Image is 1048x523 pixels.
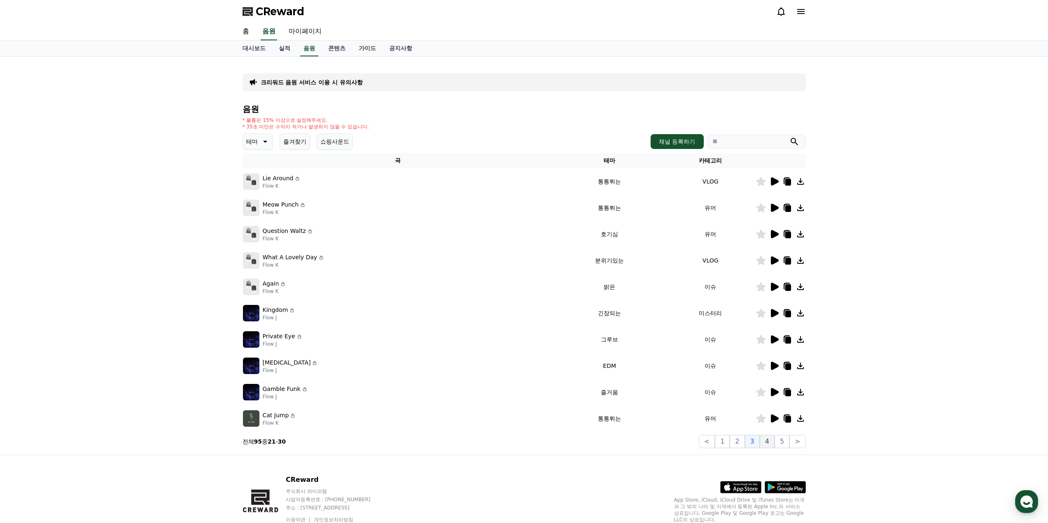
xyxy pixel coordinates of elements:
[322,41,352,56] a: 콘텐츠
[789,435,805,448] button: >
[243,358,259,374] img: music
[553,274,665,300] td: 밝은
[760,435,775,448] button: 4
[665,326,756,353] td: 이슈
[665,274,756,300] td: 이슈
[243,252,259,269] img: music
[243,331,259,348] img: music
[263,341,303,347] p: Flow J
[261,23,277,40] a: 음원
[243,226,259,242] img: music
[730,435,745,448] button: 2
[243,410,259,427] img: music
[243,133,273,150] button: 테마
[243,173,259,190] img: music
[553,153,665,168] th: 테마
[263,288,287,295] p: Flow K
[256,5,304,18] span: CReward
[263,393,308,400] p: Flow J
[665,221,756,247] td: 유머
[246,136,258,147] p: 테마
[553,247,665,274] td: 분위기있는
[352,41,383,56] a: 가이드
[263,314,296,321] p: Flow J
[553,379,665,405] td: 즐거움
[282,23,328,40] a: 마이페이지
[314,517,353,523] a: 개인정보처리방침
[651,134,703,149] button: 채널 등록하기
[665,379,756,405] td: 이슈
[665,153,756,168] th: 카테고리
[236,23,256,40] a: 홈
[26,273,31,280] span: 홈
[286,475,386,485] p: CReward
[263,174,294,183] p: Lie Around
[665,168,756,195] td: VLOG
[243,437,286,446] p: 전체 중 -
[268,438,275,445] strong: 21
[286,488,386,495] p: 주식회사 와이피랩
[665,247,756,274] td: VLOG
[263,367,318,374] p: Flow J
[243,384,259,400] img: music
[286,504,386,511] p: 주소 : [STREET_ADDRESS]
[553,405,665,432] td: 통통튀는
[665,300,756,326] td: 미스터리
[665,353,756,379] td: 이슈
[106,261,158,281] a: 설정
[553,195,665,221] td: 통통튀는
[745,435,760,448] button: 3
[243,5,304,18] a: CReward
[263,253,317,262] p: What A Lovely Day
[236,41,272,56] a: 대시보드
[775,435,789,448] button: 5
[674,497,806,523] p: App Store, iCloud, iCloud Drive 및 iTunes Store는 미국과 그 밖의 나라 및 지역에서 등록된 Apple Inc.의 서비스 상표입니다. Goo...
[553,326,665,353] td: 그루브
[263,279,279,288] p: Again
[127,273,137,280] span: 설정
[243,117,369,123] p: * 볼륨은 15% 이상으로 설정해주세요.
[243,105,806,114] h4: 음원
[553,300,665,326] td: 긴장되는
[263,385,301,393] p: Gamble Funk
[263,200,299,209] p: Meow Punch
[286,517,312,523] a: 이용약관
[278,438,286,445] strong: 30
[272,41,297,56] a: 실적
[263,183,301,189] p: Flow K
[263,420,296,426] p: Flow K
[263,262,325,268] p: Flow K
[715,435,730,448] button: 1
[243,305,259,321] img: music
[317,133,353,150] button: 쇼핑사운드
[383,41,419,56] a: 공지사항
[2,261,54,281] a: 홈
[263,358,311,367] p: [MEDICAL_DATA]
[243,200,259,216] img: music
[263,209,306,216] p: Flow K
[263,235,313,242] p: Flow K
[243,153,554,168] th: 곡
[699,435,715,448] button: <
[261,78,363,86] a: 크리워드 음원 서비스 이용 시 유의사항
[263,332,295,341] p: Private Eye
[300,41,318,56] a: 음원
[54,261,106,281] a: 대화
[665,195,756,221] td: 유머
[263,227,306,235] p: Question Waltz
[553,221,665,247] td: 호기심
[553,168,665,195] td: 통통튀는
[263,411,289,420] p: Cat Jump
[553,353,665,379] td: EDM
[254,438,262,445] strong: 95
[243,279,259,295] img: music
[286,496,386,503] p: 사업자등록번호 : [PHONE_NUMBER]
[665,405,756,432] td: 유머
[263,306,288,314] p: Kingdom
[280,133,310,150] button: 즐겨찾기
[243,123,369,130] p: * 35초 미만은 수익이 적거나 발생하지 않을 수 있습니다.
[75,274,85,280] span: 대화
